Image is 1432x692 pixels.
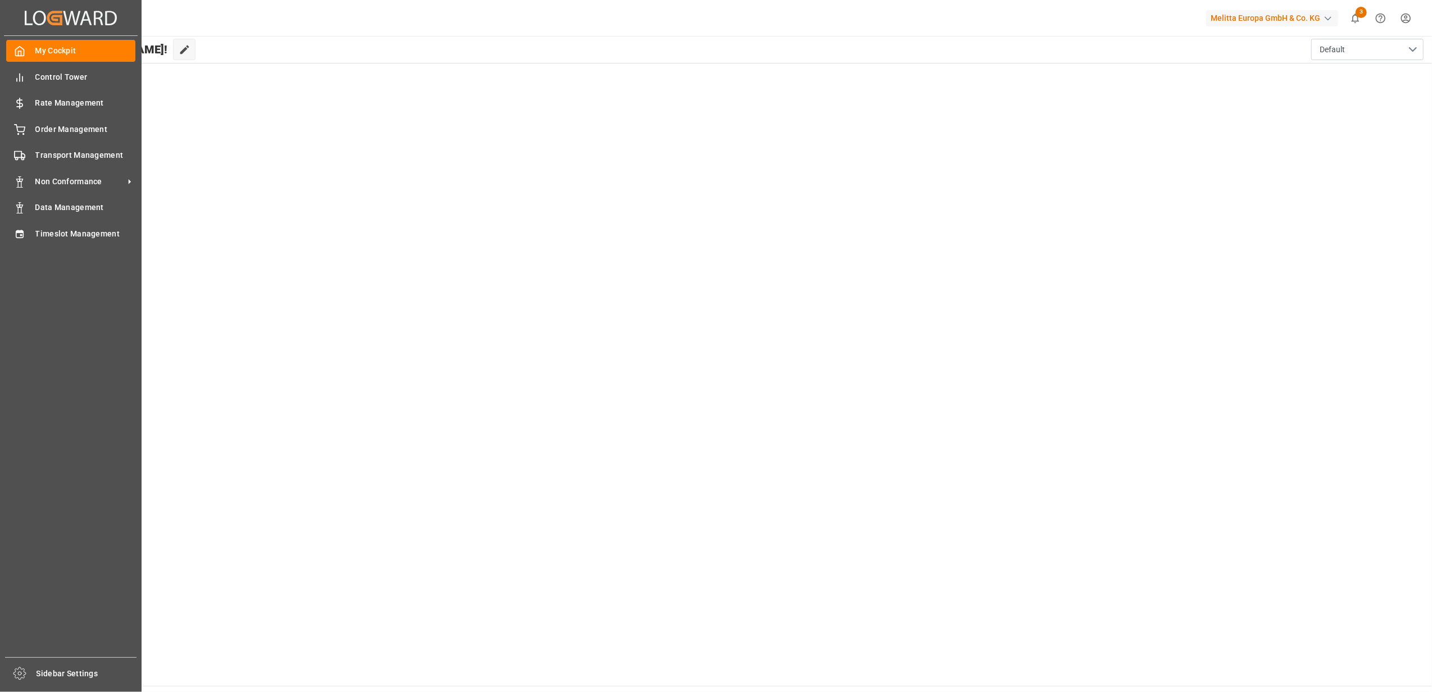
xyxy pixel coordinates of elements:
[1368,6,1393,31] button: Help Center
[1206,10,1338,26] div: Melitta Europa GmbH & Co. KG
[35,97,136,109] span: Rate Management
[6,222,135,244] a: Timeslot Management
[35,202,136,213] span: Data Management
[6,40,135,62] a: My Cockpit
[6,118,135,140] a: Order Management
[35,228,136,240] span: Timeslot Management
[35,71,136,83] span: Control Tower
[35,149,136,161] span: Transport Management
[6,144,135,166] a: Transport Management
[37,668,137,680] span: Sidebar Settings
[1356,7,1367,18] span: 3
[35,45,136,57] span: My Cockpit
[1320,44,1345,56] span: Default
[6,66,135,88] a: Control Tower
[6,92,135,114] a: Rate Management
[35,124,136,135] span: Order Management
[1206,7,1343,29] button: Melitta Europa GmbH & Co. KG
[6,197,135,218] a: Data Management
[1311,39,1424,60] button: open menu
[35,176,124,188] span: Non Conformance
[1343,6,1368,31] button: show 3 new notifications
